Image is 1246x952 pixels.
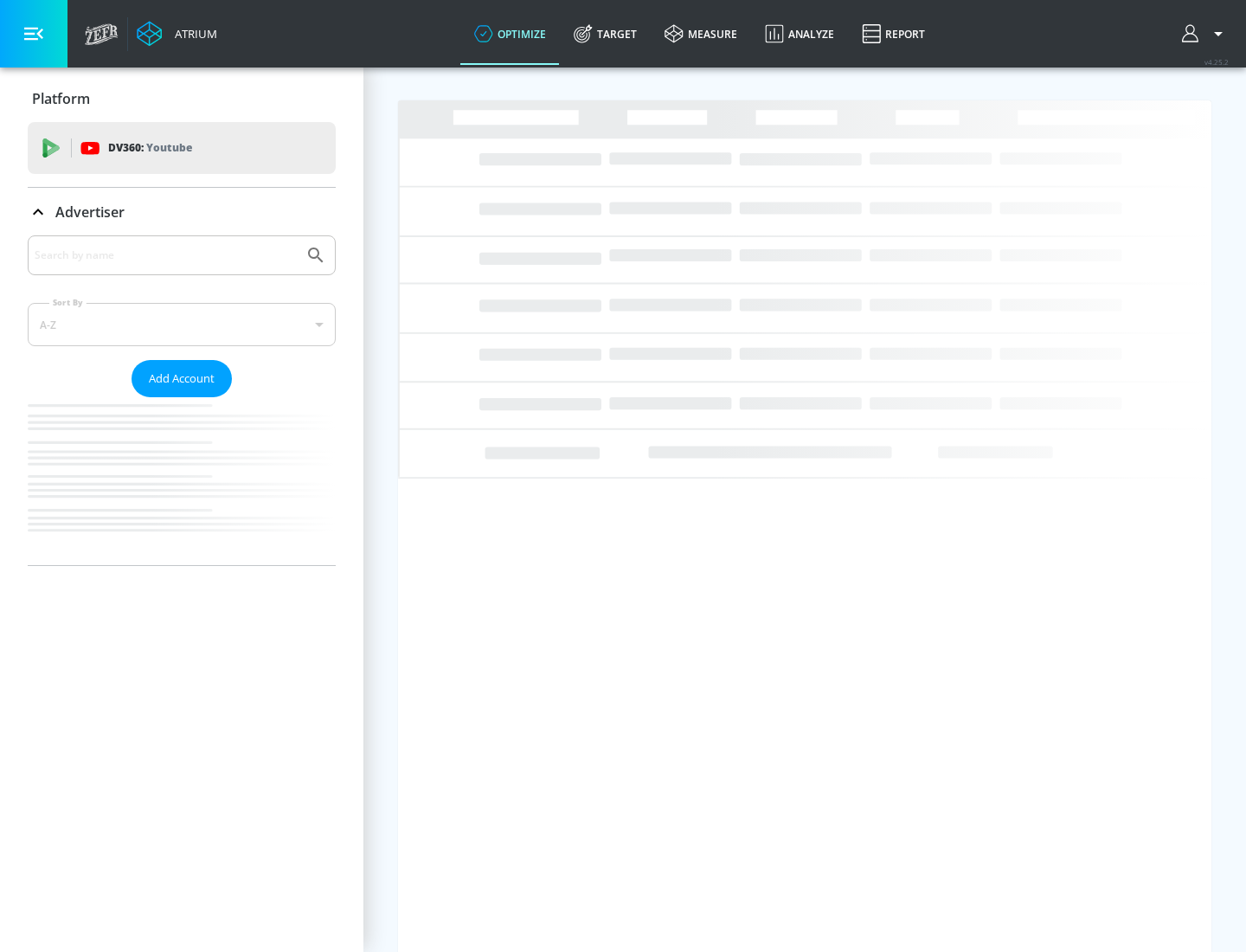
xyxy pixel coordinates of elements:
[28,122,336,174] div: DV360: Youtube
[149,369,215,389] span: Add Account
[28,303,336,346] div: A-Z
[560,3,651,65] a: Target
[1204,57,1229,67] span: v 4.25.2
[49,297,87,308] label: Sort By
[132,360,232,397] button: Add Account
[651,3,751,65] a: measure
[146,138,192,157] p: Youtube
[168,26,217,42] div: Atrium
[28,74,336,123] div: Platform
[137,21,217,47] a: Atrium
[848,3,939,65] a: Report
[108,138,192,158] p: DV360:
[32,89,90,108] p: Platform
[28,235,336,565] div: Advertiser
[28,397,336,565] nav: list of Advertiser
[751,3,848,65] a: Analyze
[28,188,336,236] div: Advertiser
[35,244,297,267] input: Search by name
[460,3,560,65] a: optimize
[55,203,125,222] p: Advertiser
